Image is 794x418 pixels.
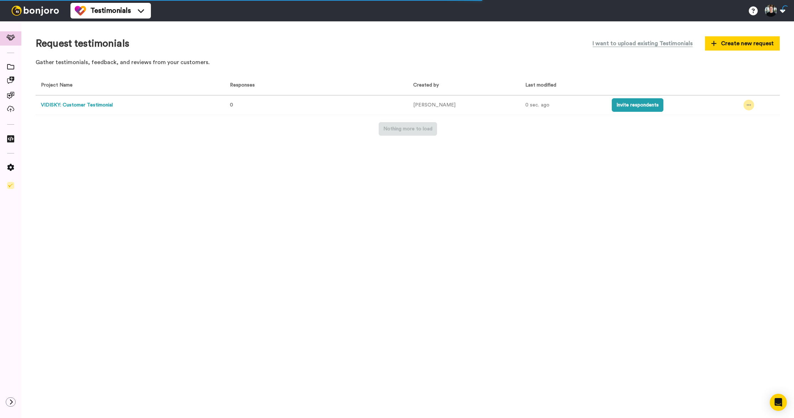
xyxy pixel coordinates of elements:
p: Gather testimonials, feedback, and reviews from your customers. [36,58,780,67]
span: 0 [230,103,233,108]
span: Create new request [711,39,774,48]
span: Responses [227,83,255,88]
button: Invite respondents [612,98,663,112]
img: tm-color.svg [75,5,86,16]
div: Open Intercom Messenger [770,394,787,411]
span: Testimonials [90,6,131,16]
button: Create new request [705,36,780,51]
th: Created by [408,76,520,95]
button: I want to upload existing Testimonials [587,36,698,51]
span: I want to upload existing Testimonials [593,39,693,48]
button: Nothing more to load [379,122,437,136]
h1: Request testimonials [36,38,129,49]
button: VIDISKY: Customer Testimonial [41,101,113,109]
img: Checklist.svg [7,182,14,189]
td: 0 sec. ago [520,95,606,115]
th: Last modified [520,76,606,95]
img: bj-logo-header-white.svg [9,6,62,16]
td: [PERSON_NAME] [408,95,520,115]
th: Project Name [36,76,222,95]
